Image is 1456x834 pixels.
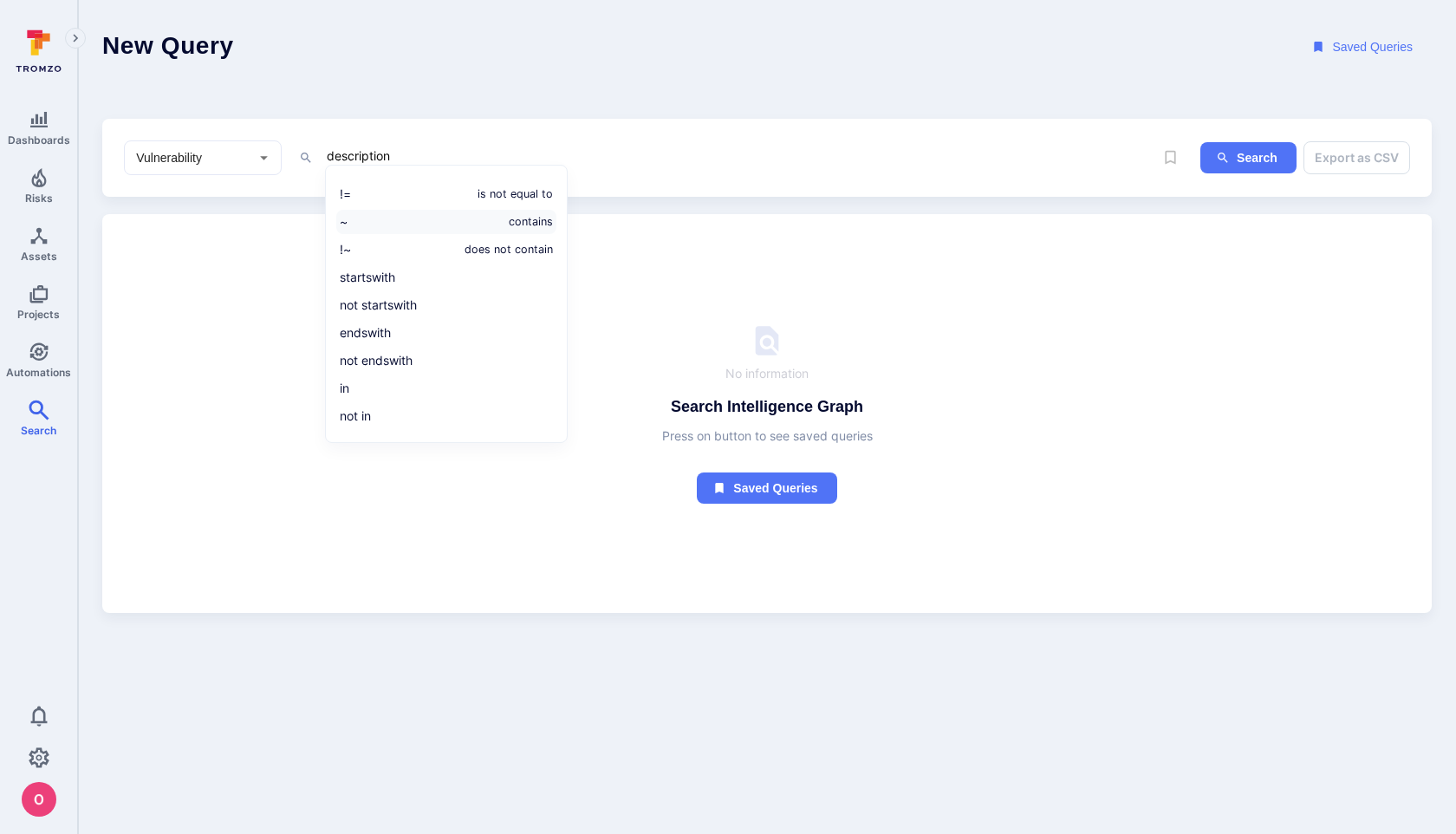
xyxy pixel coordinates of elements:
[6,366,71,379] span: Automations
[22,782,56,817] img: ACg8ocJcCe-YbLxGm5tc0PuNRxmgP8aEm0RBXn6duO8aeMVK9zjHhw=s96-c
[662,427,873,445] span: Press on button to see saved queries
[509,212,553,232] i: contains
[65,28,86,49] button: Expand navigation menu
[25,192,53,205] span: Risks
[21,250,57,263] span: Assets
[1200,142,1297,174] button: ig-search
[1296,31,1432,63] button: Saved Queries
[697,445,836,505] a: Saved queries
[478,184,553,205] i: is not equal to
[133,149,247,166] input: Select basic entity
[336,210,556,234] li: ~
[102,31,234,63] h1: New Query
[336,265,556,290] li: startswith
[336,293,556,317] li: not startswith
[21,424,56,437] span: Search
[671,396,863,417] h4: Search Intelligence Graph
[697,472,836,505] button: Saved queries
[336,376,556,401] li: in
[1303,141,1410,174] button: Export as CSV
[253,147,275,168] button: Open
[336,238,556,262] li: !~
[325,145,1153,166] textarea: Intelligence Graph search area
[465,239,553,260] i: does not contain
[1154,141,1186,173] span: Save query
[8,134,70,147] span: Dashboards
[17,308,60,321] span: Projects
[336,349,556,373] li: not endswith
[22,782,56,817] div: oleg malkov
[336,182,556,206] li: !=
[69,31,81,46] i: Expand navigation menu
[336,404,556,428] li: not in
[336,321,556,345] li: endswith
[725,365,809,382] span: No information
